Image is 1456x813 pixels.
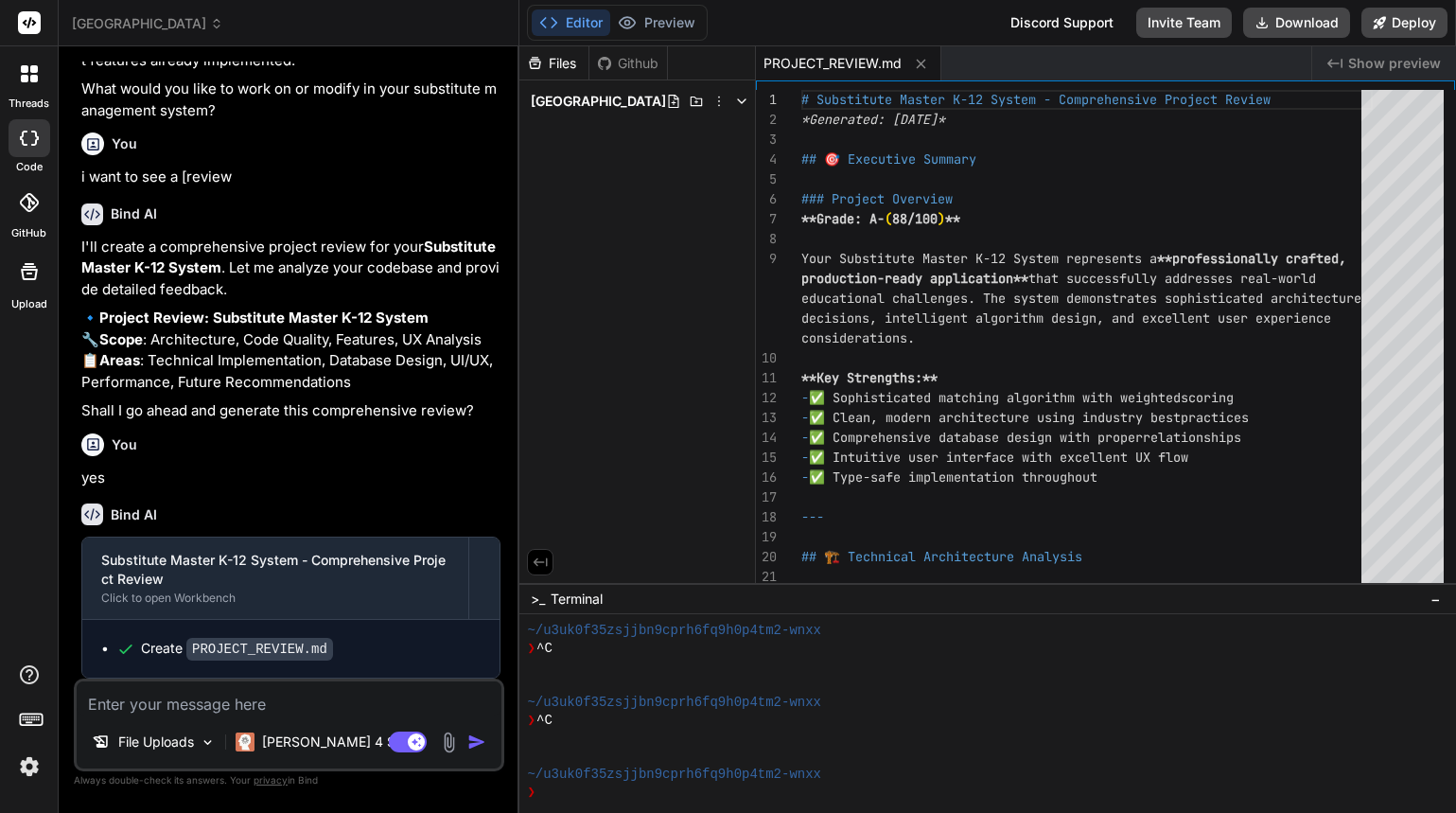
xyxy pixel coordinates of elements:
[536,712,553,730] span: ^C
[801,389,809,406] span: -
[756,209,777,229] div: 7
[801,190,953,207] span: ### Project Overview
[1348,54,1441,73] span: Show preview
[1157,250,1346,267] span: **professionally crafted,
[1136,8,1232,38] button: Invite Team
[756,189,777,209] div: 6
[756,169,777,189] div: 5
[74,771,504,789] p: Always double-check its answers. Your in Bind
[11,225,46,241] label: GitHub
[16,159,43,175] label: code
[536,640,553,658] span: ^C
[801,270,1028,287] span: production-ready application**
[801,449,809,466] span: -
[801,210,885,227] span: **Grade: A-
[938,210,945,227] span: )
[101,591,449,606] div: Click to open Workbench
[527,766,821,784] span: ~/u3uk0f35zsjjbn9cprh6fq9h0p4tm2-wnxx
[1181,409,1249,426] span: practices
[756,408,777,428] div: 13
[756,229,777,249] div: 8
[809,429,1143,446] span: ✅ Comprehensive database design with proper
[254,774,288,786] span: privacy
[801,548,1082,565] span: ## 🏗️ Technical Architecture Analysis
[756,428,777,448] div: 14
[756,90,777,110] div: 1
[111,204,157,223] h6: Bind AI
[1427,584,1445,614] button: −
[1430,590,1441,609] span: −
[551,590,603,609] span: Terminal
[141,639,333,659] div: Create
[81,468,500,489] p: yes
[801,150,976,168] span: ## 🎯 Executive Summary
[467,733,486,751] img: icon
[112,134,137,153] h6: You
[81,400,500,422] p: Shall I go ahead and generate this comprehensive review?
[13,751,45,783] img: settings
[756,110,777,130] div: 2
[1180,91,1271,108] span: oject Review
[99,330,143,348] strong: Scope
[885,210,892,227] span: (
[1361,8,1447,38] button: Deploy
[801,329,915,346] span: considerations.
[756,487,777,507] div: 17
[1180,309,1331,327] span: lent user experience
[589,54,667,73] div: Github
[756,150,777,169] div: 4
[756,368,777,388] div: 11
[200,734,216,751] img: Pick Models
[756,130,777,150] div: 3
[801,409,809,426] span: -
[81,79,500,121] p: What would you like to work on or modify in your substitute management system?
[9,96,49,112] label: threads
[438,732,460,753] img: attachment
[531,92,666,111] span: [GEOGRAPHIC_DATA]
[1243,8,1350,38] button: Download
[527,622,821,640] span: ~/u3uk0f35zsjjbn9cprh6fq9h0p4tm2-wnxx
[801,290,1180,307] span: educational challenges. The system demonstrates so
[262,733,403,751] p: [PERSON_NAME] 4 S..
[756,567,777,587] div: 21
[112,435,137,454] h6: You
[72,14,223,33] span: [GEOGRAPHIC_DATA]
[801,508,824,525] span: ---
[809,468,1097,486] span: ✅ Type-safe implementation throughout
[532,9,610,36] button: Editor
[531,590,545,609] span: >_
[527,784,536,802] span: ❯
[118,733,194,751] p: File Uploads
[809,449,1188,466] span: ✅ Intuitive user interface with excellent UX flow
[81,308,500,393] p: 🔹 🔧 : Architecture, Code Quality, Features, UX Analysis 📋 : Technical Implementation, Database De...
[801,111,945,128] span: *Generated: [DATE]*
[801,91,1180,108] span: # Substitute Master K-12 System - Comprehensive Pr
[801,309,1180,327] span: decisions, intelligent algorithm design, and excel
[756,507,777,527] div: 18
[111,505,157,524] h6: Bind AI
[527,640,536,658] span: ❯
[81,237,500,301] p: I'll create a comprehensive project review for your . Let me analyze your codebase and provide de...
[756,388,777,408] div: 12
[99,351,140,369] strong: Areas
[1143,429,1241,446] span: relationships
[756,468,777,487] div: 16
[101,551,449,589] div: Substitute Master K-12 System - Comprehensive Project Review
[527,694,821,712] span: ~/u3uk0f35zsjjbn9cprh6fq9h0p4tm2-wnxx
[236,733,254,751] img: Claude 4 Sonnet
[186,638,333,661] code: PROJECT_REVIEW.md
[756,249,777,269] div: 9
[801,250,1157,267] span: Your Substitute Master K-12 System represents a
[11,296,47,312] label: Upload
[99,309,429,327] strong: Project Review: Substitute Master K-12 System
[81,167,500,188] p: i want to see a [review
[756,527,777,547] div: 19
[610,9,703,36] button: Preview
[756,448,777,468] div: 15
[999,8,1125,38] div: Discord Support
[809,389,1181,406] span: ✅ Sophisticated matching algorithm with weighted
[527,712,536,730] span: ❯
[801,468,809,486] span: -
[1028,270,1316,287] span: that successfully addresses real-world
[763,54,902,73] span: PROJECT_REVIEW.md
